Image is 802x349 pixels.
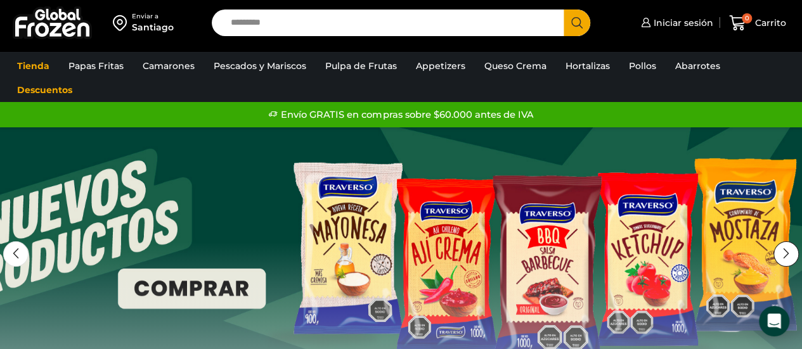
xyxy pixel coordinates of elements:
[136,54,201,78] a: Camarones
[742,13,752,23] span: 0
[3,241,29,267] div: Previous slide
[623,54,663,78] a: Pollos
[564,10,590,36] button: Search button
[650,16,713,29] span: Iniciar sesión
[62,54,130,78] a: Papas Fritas
[752,16,786,29] span: Carrito
[478,54,553,78] a: Queso Crema
[759,306,789,336] div: Open Intercom Messenger
[132,21,174,34] div: Santiago
[11,54,56,78] a: Tienda
[319,54,403,78] a: Pulpa de Frutas
[638,10,713,35] a: Iniciar sesión
[132,12,174,21] div: Enviar a
[669,54,727,78] a: Abarrotes
[726,8,789,38] a: 0 Carrito
[559,54,616,78] a: Hortalizas
[207,54,313,78] a: Pescados y Mariscos
[410,54,472,78] a: Appetizers
[113,12,132,34] img: address-field-icon.svg
[11,78,79,102] a: Descuentos
[773,241,799,267] div: Next slide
